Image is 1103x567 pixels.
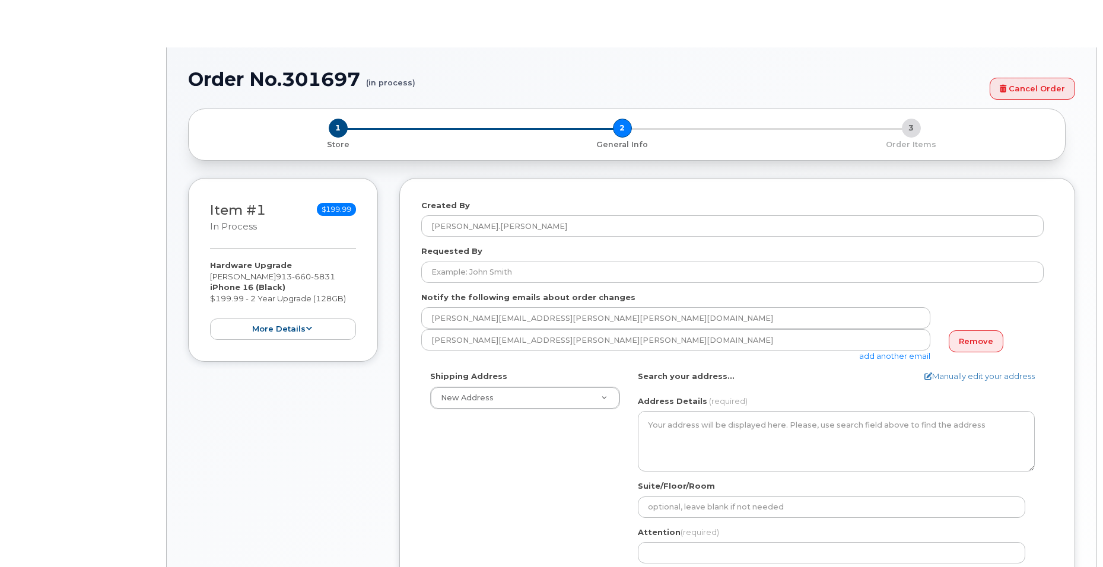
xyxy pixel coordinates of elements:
a: 1 Store [198,138,478,150]
strong: Hardware Upgrade [210,260,292,270]
span: New Address [441,393,494,402]
label: Search your address... [638,371,735,382]
span: (required) [709,396,748,406]
p: Store [203,139,473,150]
small: in process [210,221,257,232]
input: Example: john@appleseed.com [421,329,930,351]
small: (in process) [366,69,415,87]
span: 660 [292,272,311,281]
div: [PERSON_NAME] $199.99 - 2 Year Upgrade (128GB) [210,260,356,340]
label: Notify the following emails about order changes [421,292,635,303]
label: Attention [638,527,719,538]
label: Created By [421,200,470,211]
a: Remove [949,330,1003,352]
h1: Order No.301697 [188,69,984,90]
a: Cancel Order [990,78,1075,100]
label: Address Details [638,396,707,407]
label: Requested By [421,246,482,257]
label: Shipping Address [430,371,507,382]
strong: iPhone 16 (Black) [210,282,285,292]
h3: Item #1 [210,203,266,233]
input: optional, leave blank if not needed [638,496,1025,518]
span: $199.99 [317,203,356,216]
button: more details [210,318,356,340]
span: 1 [329,119,348,138]
a: New Address [431,387,619,409]
label: Suite/Floor/Room [638,480,715,492]
a: add another email [859,351,930,361]
input: Example: john@appleseed.com [421,307,930,329]
span: (required) [681,527,719,537]
a: Manually edit your address [924,371,1035,382]
span: 913 [276,272,335,281]
input: Example: John Smith [421,262,1044,283]
span: 5831 [311,272,335,281]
